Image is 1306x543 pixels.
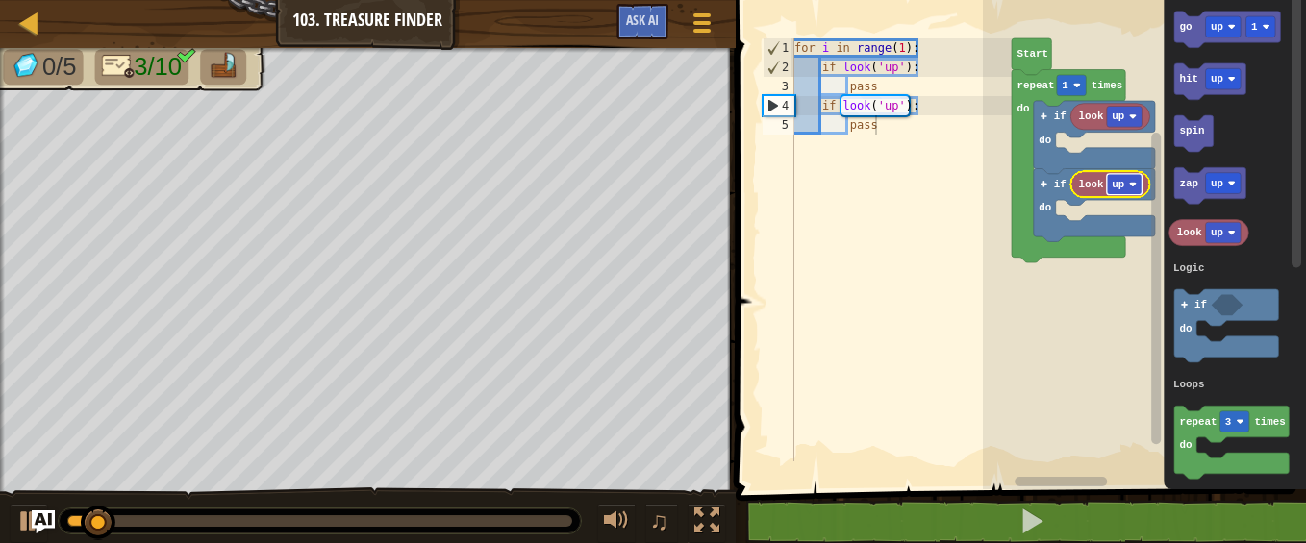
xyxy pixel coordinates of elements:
[1078,179,1103,190] text: look
[1194,299,1207,310] text: if
[1179,439,1192,451] text: do
[1179,73,1198,85] text: hit
[1179,21,1192,33] text: go
[1092,80,1123,91] text: times
[1179,323,1192,334] text: do
[1211,21,1223,33] text: up
[1017,103,1029,114] text: do
[649,506,668,535] span: ♫
[200,49,246,85] li: Go to the raft.
[1251,21,1258,33] text: 1
[95,49,189,85] li: Only 8 lines of code
[1112,111,1124,122] text: up
[1039,135,1051,146] text: do
[1179,416,1217,428] text: repeat
[1225,416,1232,428] text: 3
[764,58,794,77] div: 2
[1017,48,1048,60] text: Start
[1211,73,1223,85] text: up
[764,38,794,58] div: 1
[626,11,659,29] span: Ask AI
[1039,202,1051,213] text: do
[1054,179,1067,190] text: if
[1112,179,1124,190] text: up
[1211,227,1223,238] text: up
[1062,80,1068,91] text: 1
[1177,227,1202,238] text: look
[764,96,794,115] div: 4
[42,53,77,81] span: 0/5
[763,115,794,135] div: 5
[1254,416,1286,428] text: times
[1211,178,1223,189] text: up
[597,504,636,543] button: Adjust volume
[1173,379,1205,390] text: Loops
[1179,178,1198,189] text: zap
[678,4,726,49] button: Show game menu
[32,510,55,533] button: Ask AI
[1054,111,1067,122] text: if
[1078,111,1103,122] text: look
[688,504,726,543] button: Toggle fullscreen
[134,53,182,81] span: 3/10
[1017,80,1054,91] text: repeat
[645,504,678,543] button: ♫
[1179,125,1204,136] text: spin
[3,49,83,85] li: Collect the gems.
[616,4,668,39] button: Ask AI
[763,77,794,96] div: 3
[10,504,48,543] button: Ctrl + P: Play
[1173,262,1205,274] text: Logic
